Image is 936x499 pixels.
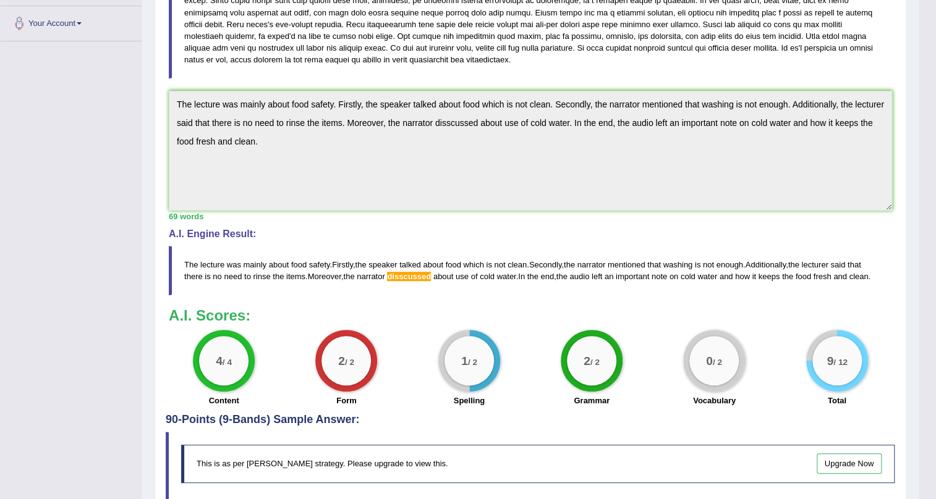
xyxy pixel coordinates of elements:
span: is [695,260,700,269]
span: In [518,272,525,281]
label: Spelling [454,395,485,406]
span: the [782,272,793,281]
span: fresh [814,272,832,281]
span: Moreover [308,272,341,281]
span: to [244,272,251,281]
span: water [496,272,516,281]
label: Grammar [574,395,610,406]
span: The [184,260,198,269]
span: was [227,260,241,269]
a: Your Account [1,6,142,37]
span: speaker [368,260,397,269]
span: and [720,272,733,281]
span: not [494,260,505,269]
span: there [184,272,203,281]
span: left [592,272,602,281]
small: / 12 [833,358,848,367]
span: Firstly [332,260,353,269]
span: cold [681,272,696,281]
span: about [423,260,443,269]
span: said [830,260,845,269]
span: the [564,260,575,269]
span: an [605,272,613,281]
span: enough [716,260,742,269]
span: not [703,260,714,269]
div: 69 words [169,211,892,222]
span: need [224,272,242,281]
span: food [446,260,461,269]
small: / 2 [590,358,600,367]
span: items [286,272,305,281]
span: and [833,272,847,281]
label: Form [336,395,357,406]
span: the [343,272,354,281]
span: mentioned [608,260,645,269]
span: Additionally [745,260,786,269]
span: mainly [243,260,266,269]
span: food [796,272,811,281]
span: narrator [577,260,606,269]
span: clean [849,272,868,281]
big: 2 [584,354,590,367]
span: audio [569,272,589,281]
a: Upgrade Now [817,453,882,474]
span: food [291,260,307,269]
b: A.I. Scores: [169,307,250,324]
span: important [616,272,649,281]
div: This is as per [PERSON_NAME] strategy. Please upgrade to view this. [181,445,895,482]
span: the [556,272,568,281]
span: washing [663,260,692,269]
span: that [848,260,861,269]
span: note [652,272,667,281]
span: no [213,272,221,281]
small: / 4 [223,358,232,367]
big: 9 [827,354,833,367]
label: Vocabulary [693,395,736,406]
small: / 2 [713,358,722,367]
span: lecturer [801,260,828,269]
span: about [433,272,454,281]
span: about [269,260,289,269]
span: Secondly [529,260,562,269]
span: safety [309,260,330,269]
span: on [670,272,678,281]
span: keeps [759,272,780,281]
small: / 2 [345,358,354,367]
big: 4 [216,354,223,367]
span: lecture [200,260,224,269]
big: 0 [707,354,713,367]
span: of [471,272,478,281]
span: water [697,272,717,281]
span: is [205,272,210,281]
span: Possible spelling mistake found. (did you mean: discussed) [387,272,431,281]
big: 2 [339,354,346,367]
span: talked [399,260,421,269]
big: 1 [461,354,468,367]
span: is [486,260,491,269]
blockquote: . , . , . , . , . , . [169,246,892,295]
span: the [527,272,538,281]
span: the [355,260,366,269]
h4: A.I. Engine Result: [169,229,892,240]
span: rinse [253,272,270,281]
span: use [456,272,469,281]
span: the [273,272,284,281]
span: cold [480,272,495,281]
span: clean [508,260,527,269]
label: Content [209,395,239,406]
span: the [788,260,799,269]
span: which [463,260,483,269]
label: Total [828,395,846,406]
small: / 2 [468,358,477,367]
span: end [540,272,554,281]
span: that [647,260,661,269]
span: it [752,272,756,281]
span: how [735,272,750,281]
span: narrator [357,272,385,281]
